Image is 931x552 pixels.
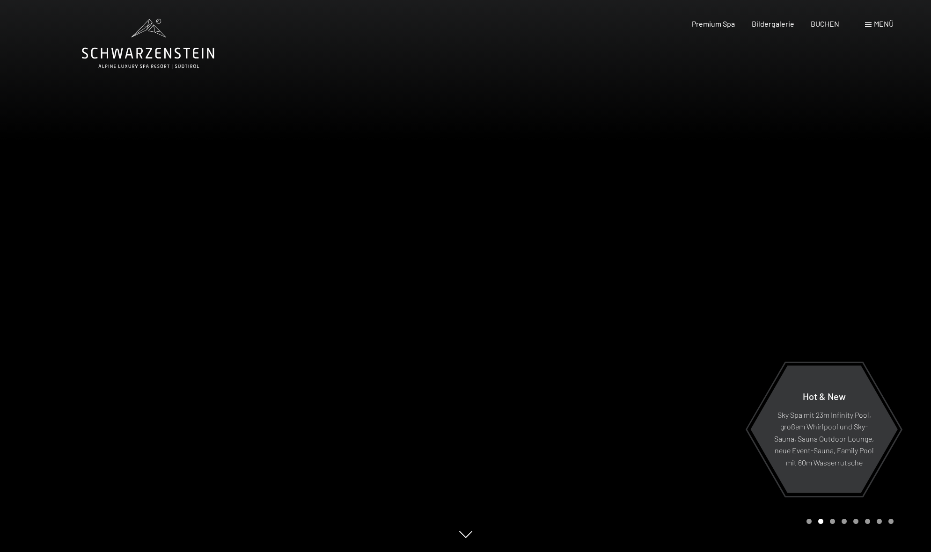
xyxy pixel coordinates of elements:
span: Menü [874,19,894,28]
div: Carousel Page 4 [842,519,847,524]
div: Carousel Page 6 [865,519,870,524]
div: Carousel Page 5 [853,519,858,524]
a: Hot & New Sky Spa mit 23m Infinity Pool, großem Whirlpool und Sky-Sauna, Sauna Outdoor Lounge, ne... [750,365,898,494]
div: Carousel Page 2 (Current Slide) [818,519,823,524]
div: Carousel Page 3 [830,519,835,524]
div: Carousel Pagination [803,519,894,524]
div: Carousel Page 7 [877,519,882,524]
div: Carousel Page 8 [888,519,894,524]
a: BUCHEN [811,19,839,28]
div: Carousel Page 1 [806,519,812,524]
a: Premium Spa [692,19,735,28]
a: Bildergalerie [752,19,794,28]
span: Hot & New [803,390,846,401]
p: Sky Spa mit 23m Infinity Pool, großem Whirlpool und Sky-Sauna, Sauna Outdoor Lounge, neue Event-S... [773,408,875,468]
